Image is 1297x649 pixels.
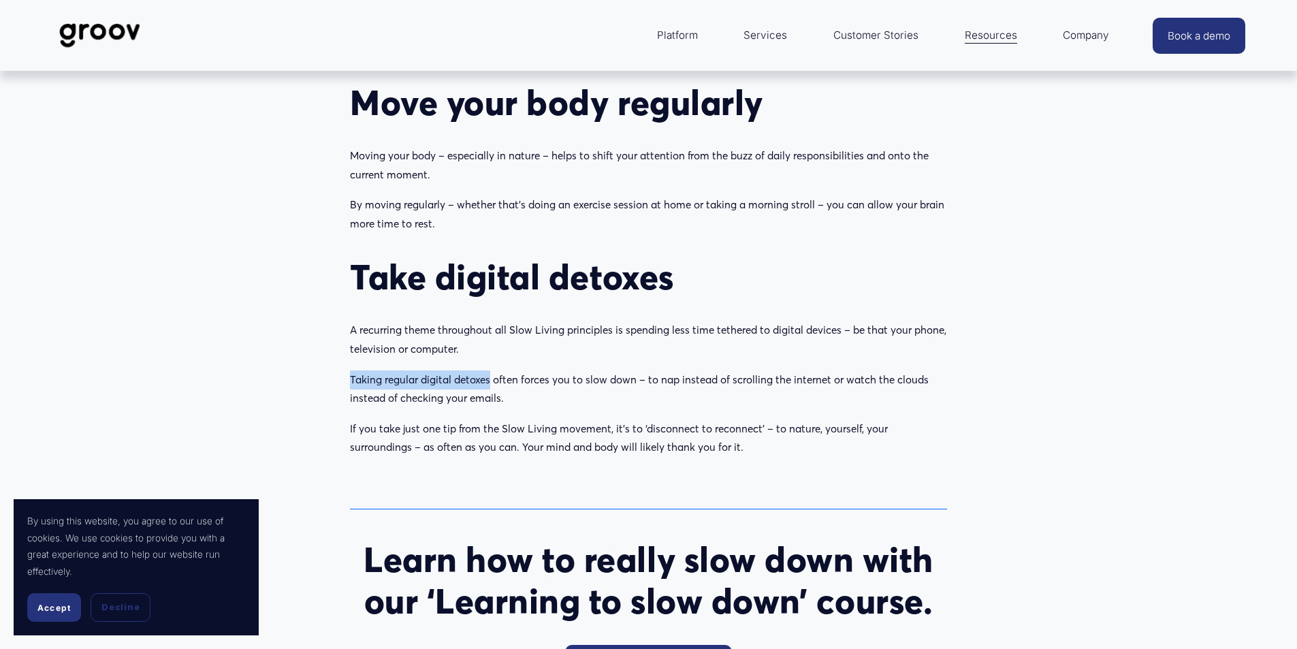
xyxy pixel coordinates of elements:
section: Cookie banner [14,499,259,635]
a: folder dropdown [1056,19,1116,52]
button: Accept [27,593,81,622]
span: Platform [657,26,698,45]
p: A recurring theme throughout all Slow Living principles is spending less time tethered to digital... [350,321,946,358]
span: Company [1063,26,1109,45]
button: Decline [91,593,150,622]
p: By using this website, you agree to our use of cookies. We use cookies to provide you with a grea... [27,513,245,580]
span: Resources [965,26,1017,45]
h2: Move your body regularly [350,82,946,123]
a: folder dropdown [958,19,1024,52]
a: folder dropdown [650,19,705,52]
h2: Take digital detoxes [350,256,946,298]
a: Book a demo [1153,18,1245,54]
a: Services [737,19,794,52]
p: If you take just one tip from the Slow Living movement, it’s to ‘disconnect to reconnect’ – to na... [350,420,946,457]
span: Decline [101,601,140,614]
p: Moving your body – especially in nature – helps to shift your attention from the buzz of daily re... [350,146,946,184]
p: By moving regularly – whether that’s doing an exercise session at home or taking a morning stroll... [350,195,946,233]
img: Groov | Workplace Science Platform | Unlock Performance | Drive Results [52,13,148,58]
h2: Learn how to really slow down with our ‘Learning to slow down’ course. [350,539,946,622]
p: Taking regular digital detoxes often forces you to slow down – to nap instead of scrolling the in... [350,370,946,408]
a: Customer Stories [827,19,925,52]
span: Accept [37,603,71,613]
